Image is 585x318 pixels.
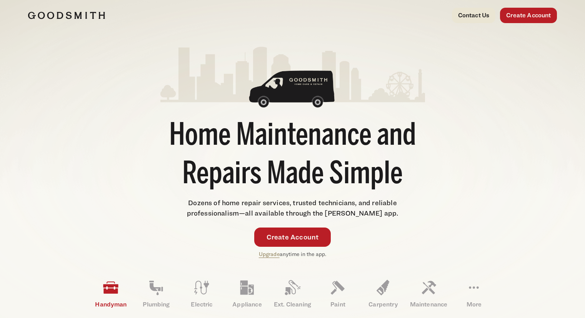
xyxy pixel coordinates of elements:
a: Plumbing [133,274,179,314]
p: Appliance [224,300,270,309]
p: More [451,300,497,309]
a: More [451,274,497,314]
p: Plumbing [133,300,179,309]
a: Ext. Cleaning [270,274,315,314]
h1: Home Maintenance and Repairs Made Simple [160,117,425,194]
a: Electric [179,274,224,314]
a: Contact Us [452,8,496,23]
a: Maintenance [406,274,451,314]
a: Appliance [224,274,270,314]
a: Create Account [254,228,331,247]
p: Maintenance [406,300,451,309]
p: Paint [315,300,360,309]
a: Upgrade [259,251,280,257]
p: Handyman [88,300,133,309]
span: Dozens of home repair services, trusted technicians, and reliable professionalism—all available t... [187,199,398,217]
a: Paint [315,274,360,314]
a: Create Account [500,8,557,23]
p: Carpentry [360,300,406,309]
img: Goodsmith [28,12,105,19]
p: anytime in the app. [259,250,327,259]
a: Carpentry [360,274,406,314]
p: Electric [179,300,224,309]
p: Ext. Cleaning [270,300,315,309]
a: Handyman [88,274,133,314]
